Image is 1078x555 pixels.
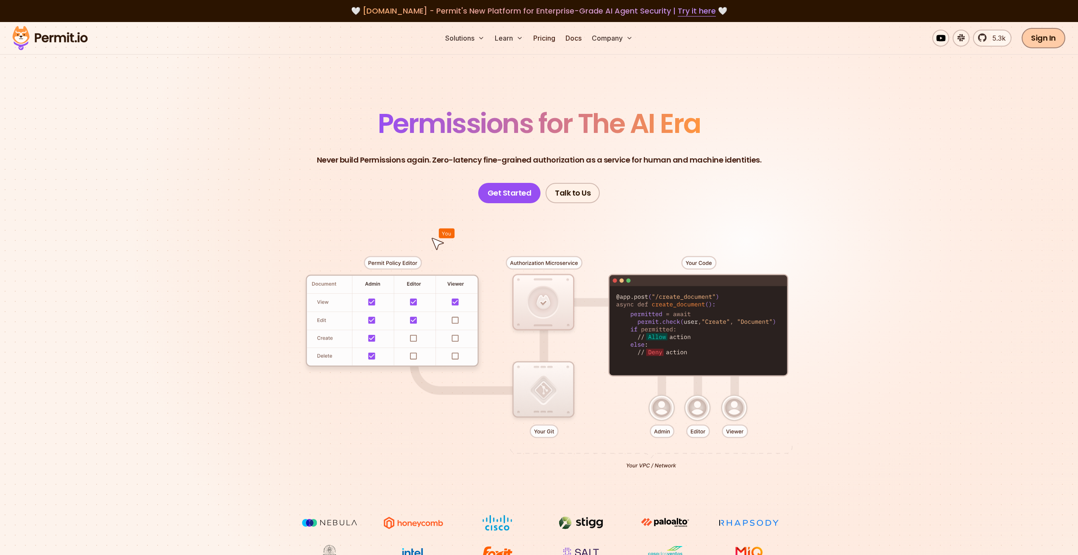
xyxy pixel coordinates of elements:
img: Honeycomb [382,515,445,531]
button: Solutions [442,30,488,47]
a: Sign In [1022,28,1065,48]
img: Stigg [549,515,613,531]
p: Never build Permissions again. Zero-latency fine-grained authorization as a service for human and... [317,154,762,166]
img: Cisco [466,515,529,531]
a: Pricing [530,30,559,47]
span: 5.3k [987,33,1006,43]
a: 5.3k [973,30,1011,47]
a: Docs [562,30,585,47]
img: paloalto [633,515,697,530]
a: Get Started [478,183,541,203]
img: Nebula [298,515,361,531]
a: Try it here [678,6,716,17]
span: Permissions for The AI Era [378,105,701,142]
img: Permit logo [8,24,91,52]
button: Company [588,30,636,47]
a: Talk to Us [546,183,600,203]
button: Learn [491,30,527,47]
img: Rhapsody Health [717,515,781,531]
span: [DOMAIN_NAME] - Permit's New Platform for Enterprise-Grade AI Agent Security | [363,6,716,16]
div: 🤍 🤍 [20,5,1058,17]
